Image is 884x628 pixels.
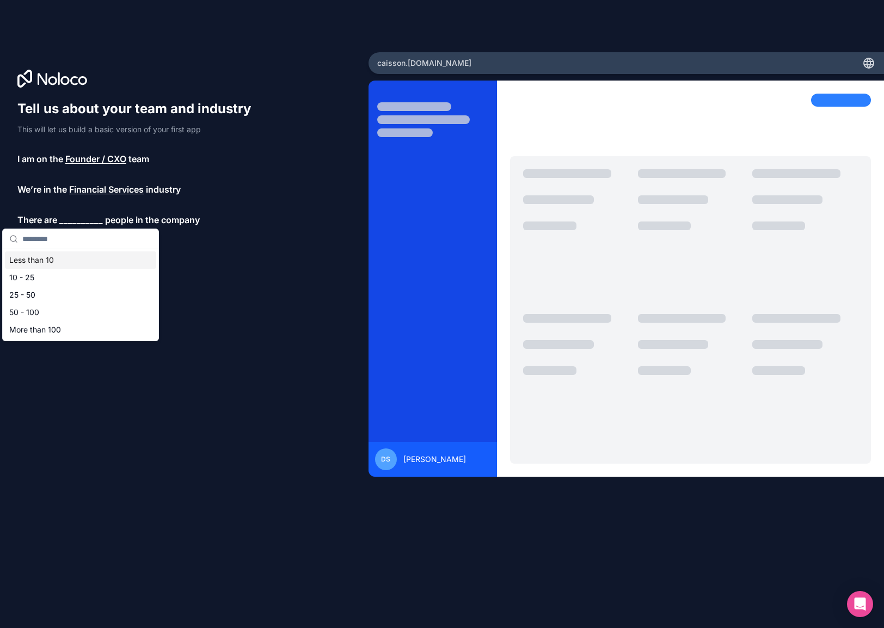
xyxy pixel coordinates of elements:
[17,183,67,196] span: We’re in the
[5,286,156,304] div: 25 - 50
[5,321,156,338] div: More than 100
[17,100,261,118] h1: Tell us about your team and industry
[17,213,57,226] span: There are
[377,58,471,69] span: caisson .[DOMAIN_NAME]
[5,269,156,286] div: 10 - 25
[381,455,390,464] span: DS
[128,152,149,165] span: team
[69,183,144,196] span: Financial Services
[403,454,466,465] span: [PERSON_NAME]
[3,249,158,341] div: Suggestions
[59,213,103,226] span: __________
[105,213,200,226] span: people in the company
[17,124,261,135] p: This will let us build a basic version of your first app
[847,591,873,617] div: Open Intercom Messenger
[17,152,63,165] span: I am on the
[146,183,181,196] span: industry
[65,152,126,165] span: Founder / CXO
[5,304,156,321] div: 50 - 100
[5,251,156,269] div: Less than 10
